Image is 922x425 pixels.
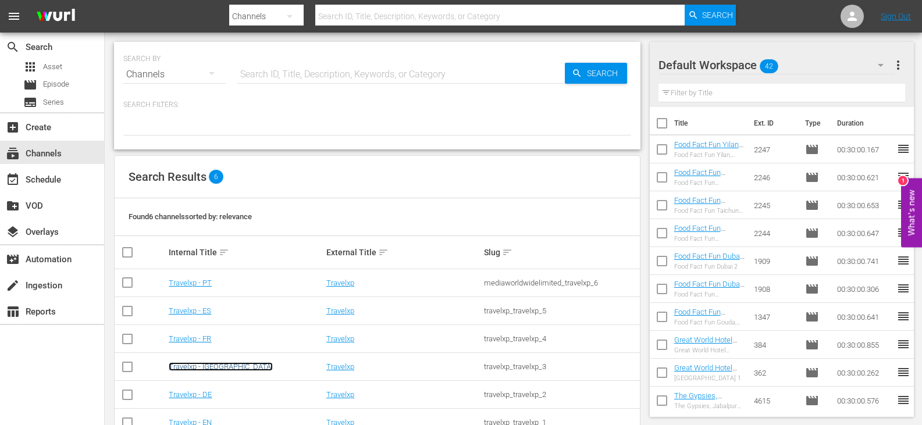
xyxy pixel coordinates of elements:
a: Travelxp - ES [169,306,211,315]
th: Type [798,107,830,140]
span: Automation [6,252,20,266]
button: Open Feedback Widget [901,178,922,247]
div: External Title [326,245,480,259]
div: Default Workspace [658,49,895,81]
span: Episode [805,142,819,156]
span: Schedule [6,173,20,187]
div: mediaworldwidelimited_travelxp_6 [484,278,638,287]
span: Found 6 channels sorted by: relevance [129,212,252,221]
a: Food Fact Fun Yilan, [GEOGRAPHIC_DATA] (DU) [674,140,745,166]
span: reorder [896,337,910,351]
span: Episode [805,338,819,352]
a: Great World Hotel Atlantis 2 (DU) [674,335,737,353]
span: Episode [805,254,819,268]
a: Great World Hotel Atlantis 1 (DU) [674,363,737,381]
td: 00:30:00.262 [832,359,896,387]
span: Episode [805,198,819,212]
span: sort [502,247,512,258]
span: Episode [805,282,819,296]
div: The Gypsies, Jabalpur [GEOGRAPHIC_DATA] [674,402,745,410]
td: 1908 [749,275,800,303]
p: Search Filters: [123,100,631,110]
td: 384 [749,331,800,359]
div: Great World Hotel Atlantis 2 [674,347,745,354]
a: Travelxp [326,306,354,315]
td: 00:30:00.647 [832,219,896,247]
th: Ext. ID [747,107,798,140]
a: Food Fact Fun Taichung, [GEOGRAPHIC_DATA] (DU) [674,196,745,231]
div: [GEOGRAPHIC_DATA] 1 [674,374,745,382]
div: Food Fact Fun [GEOGRAPHIC_DATA] 1 [674,291,745,298]
div: Food Fact Fun Taichung, [GEOGRAPHIC_DATA] [674,207,745,215]
span: Create [6,120,20,134]
span: Overlays [6,225,20,239]
span: Asset [43,61,62,73]
span: reorder [896,198,910,212]
span: reorder [896,281,910,295]
span: Episode [805,310,819,324]
div: Food Fact Fun Yilan, [GEOGRAPHIC_DATA] [674,151,745,159]
a: Food Fact Fun Dubai 1 (DU) [674,280,745,297]
span: reorder [896,226,910,240]
span: reorder [896,309,910,323]
span: VOD [6,199,20,213]
a: Travelxp - FR [169,334,211,343]
span: reorder [896,393,910,407]
a: Food Fact Fun Dubai 2 (DU) [674,252,745,269]
div: travelxp_travelxp_5 [484,306,638,315]
span: reorder [896,170,910,184]
a: Travelxp [326,278,354,287]
span: reorder [896,253,910,267]
a: Food Fact Fun Gouda, [GEOGRAPHIC_DATA](DU) [674,308,745,342]
img: ans4CAIJ8jUAAAAAAAAAAAAAAAAAAAAAAAAgQb4GAAAAAAAAAAAAAAAAAAAAAAAAJMjXAAAAAAAAAAAAAAAAAAAAAAAAgAT5G... [28,3,84,30]
td: 1909 [749,247,800,275]
a: Travelxp [326,390,354,399]
span: Reports [6,305,20,319]
td: 2245 [749,191,800,219]
span: Search [582,63,627,84]
a: Travelxp - [GEOGRAPHIC_DATA] [169,362,273,371]
span: Episode [43,78,69,90]
div: Slug [484,245,638,259]
span: Search [702,5,733,26]
span: Series [43,97,64,108]
td: 4615 [749,387,800,415]
span: Asset [23,60,37,74]
td: 00:30:00.576 [832,387,896,415]
span: Search Results [129,170,207,184]
span: Channels [6,147,20,160]
div: 1 [898,176,907,185]
td: 00:30:00.641 [832,303,896,331]
span: 6 [209,170,223,184]
span: reorder [896,365,910,379]
td: 00:30:00.306 [832,275,896,303]
div: Internal Title [169,245,323,259]
a: Travelxp [326,334,354,343]
span: sort [378,247,389,258]
div: Food Fact Fun Dubai 2 [674,263,745,270]
span: more_vert [891,58,905,72]
td: 2246 [749,163,800,191]
span: Episode [805,366,819,380]
div: travelxp_travelxp_3 [484,362,638,371]
a: Food Fact Fun Tainan, [GEOGRAPHIC_DATA] (DU) [674,168,745,203]
a: Sign Out [881,12,911,21]
a: Travelxp [326,362,354,371]
span: sort [219,247,229,258]
td: 00:30:00.653 [832,191,896,219]
span: Episode [805,170,819,184]
span: Episode [805,394,819,408]
div: travelxp_travelxp_4 [484,334,638,343]
div: travelxp_travelxp_2 [484,390,638,399]
span: menu [7,9,21,23]
span: Ingestion [6,278,20,292]
button: more_vert [891,51,905,79]
span: 42 [760,54,778,78]
th: Duration [830,107,900,140]
td: 2247 [749,135,800,163]
td: 1347 [749,303,800,331]
div: Food Fact Fun [GEOGRAPHIC_DATA], [GEOGRAPHIC_DATA] [674,179,745,187]
div: Food Fact Fun [GEOGRAPHIC_DATA], [GEOGRAPHIC_DATA] [674,235,745,242]
div: Channels [123,58,226,91]
td: 00:30:00.621 [832,163,896,191]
